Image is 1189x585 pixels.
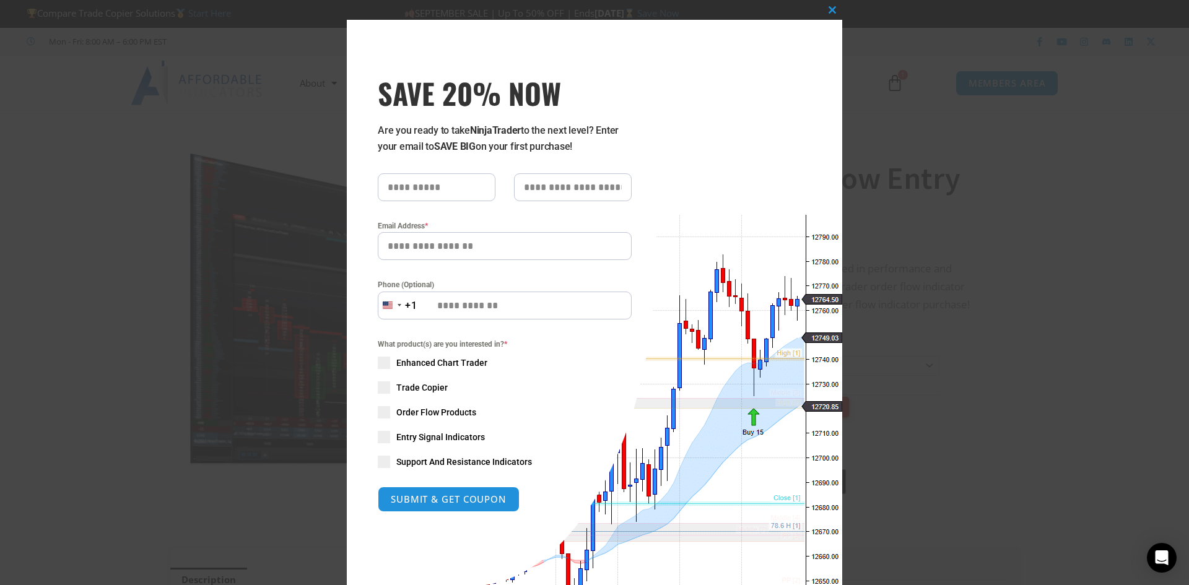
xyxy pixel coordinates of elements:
[470,124,521,136] strong: NinjaTrader
[378,431,632,443] label: Entry Signal Indicators
[396,431,485,443] span: Entry Signal Indicators
[378,123,632,155] p: Are you ready to take to the next level? Enter your email to on your first purchase!
[396,406,476,418] span: Order Flow Products
[378,279,632,291] label: Phone (Optional)
[378,292,417,319] button: Selected country
[378,220,632,232] label: Email Address
[378,338,632,350] span: What product(s) are you interested in?
[378,381,632,394] label: Trade Copier
[1147,543,1177,573] div: Open Intercom Messenger
[378,487,520,512] button: SUBMIT & GET COUPON
[405,298,417,314] div: +1
[396,456,532,468] span: Support And Resistance Indicators
[378,406,632,418] label: Order Flow Products
[378,456,632,468] label: Support And Resistance Indicators
[396,357,487,369] span: Enhanced Chart Trader
[378,76,632,110] h3: SAVE 20% NOW
[434,141,476,152] strong: SAVE BIG
[396,381,448,394] span: Trade Copier
[378,357,632,369] label: Enhanced Chart Trader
